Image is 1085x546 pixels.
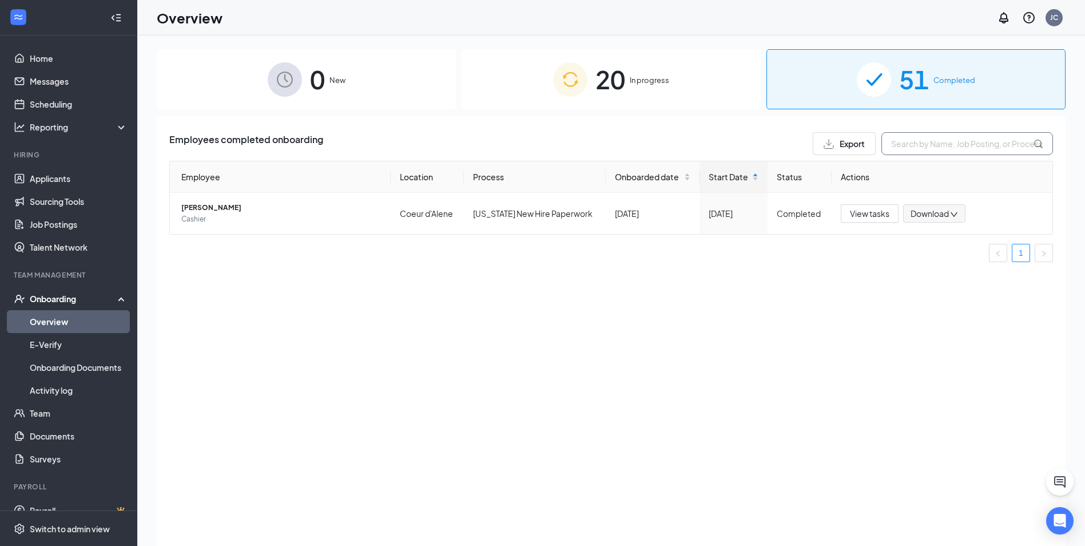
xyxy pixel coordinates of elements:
span: right [1040,250,1047,257]
div: Open Intercom Messenger [1046,507,1074,535]
button: Export [813,132,876,155]
svg: Collapse [110,12,122,23]
svg: UserCheck [14,293,25,304]
svg: Notifications [997,11,1011,25]
a: Talent Network [30,236,128,259]
span: Export [840,140,865,148]
div: [DATE] [615,207,690,220]
li: Next Page [1035,244,1053,262]
a: Onboarding Documents [30,356,128,379]
a: Messages [30,70,128,93]
a: Activity log [30,379,128,402]
button: View tasks [841,204,899,223]
div: Team Management [14,270,125,280]
a: Overview [30,310,128,333]
input: Search by Name, Job Posting, or Process [881,132,1053,155]
th: Onboarded date [606,161,700,193]
span: In progress [630,74,669,86]
span: New [329,74,345,86]
a: Team [30,402,128,425]
span: 51 [899,60,929,99]
span: 0 [310,60,325,99]
span: down [950,211,958,219]
div: [DATE] [709,207,758,220]
span: Onboarded date [615,171,682,183]
a: Surveys [30,448,128,470]
a: Sourcing Tools [30,190,128,213]
th: Employee [170,161,391,193]
span: left [995,250,1001,257]
span: Cashier [181,213,381,225]
span: [PERSON_NAME] [181,202,381,213]
th: Process [464,161,606,193]
a: E-Verify [30,333,128,356]
div: Payroll [14,482,125,492]
svg: Analysis [14,121,25,133]
svg: Settings [14,523,25,535]
svg: ChatActive [1053,475,1067,489]
span: Completed [933,74,975,86]
th: Status [768,161,832,193]
td: [US_STATE] New Hire Paperwork [464,193,606,234]
div: Hiring [14,150,125,160]
div: Reporting [30,121,128,133]
li: 1 [1012,244,1030,262]
span: 20 [595,60,625,99]
span: Download [911,208,949,220]
th: Location [391,161,464,193]
a: Applicants [30,167,128,190]
a: Home [30,47,128,70]
button: right [1035,244,1053,262]
h1: Overview [157,8,222,27]
button: ChatActive [1046,468,1074,496]
span: Start Date [709,171,750,183]
li: Previous Page [989,244,1007,262]
a: Scheduling [30,93,128,116]
span: View tasks [850,207,889,220]
span: Employees completed onboarding [169,132,323,155]
div: Switch to admin view [30,523,110,535]
div: Completed [777,207,822,220]
th: Actions [832,161,1052,193]
a: PayrollCrown [30,499,128,522]
a: 1 [1012,244,1030,262]
button: left [989,244,1007,262]
div: Onboarding [30,293,118,304]
div: JC [1050,13,1058,22]
svg: QuestionInfo [1022,11,1036,25]
a: Documents [30,425,128,448]
td: Coeur d'Alene [391,193,464,234]
svg: WorkstreamLogo [13,11,24,23]
a: Job Postings [30,213,128,236]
